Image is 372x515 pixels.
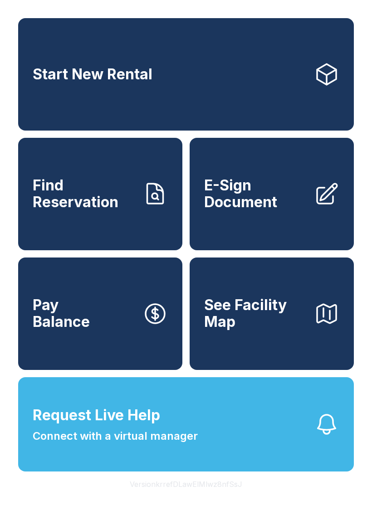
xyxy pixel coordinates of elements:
button: PayBalance [18,257,182,370]
a: Start New Rental [18,18,354,131]
button: Request Live HelpConnect with a virtual manager [18,377,354,471]
span: Pay Balance [33,297,90,330]
a: Find Reservation [18,138,182,250]
span: Connect with a virtual manager [33,428,198,444]
span: Start New Rental [33,66,152,83]
a: E-Sign Document [190,138,354,250]
button: See Facility Map [190,257,354,370]
button: VersionkrrefDLawElMlwz8nfSsJ [122,471,250,497]
span: Find Reservation [33,177,135,210]
span: Request Live Help [33,404,160,426]
span: See Facility Map [204,297,307,330]
span: E-Sign Document [204,177,307,210]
